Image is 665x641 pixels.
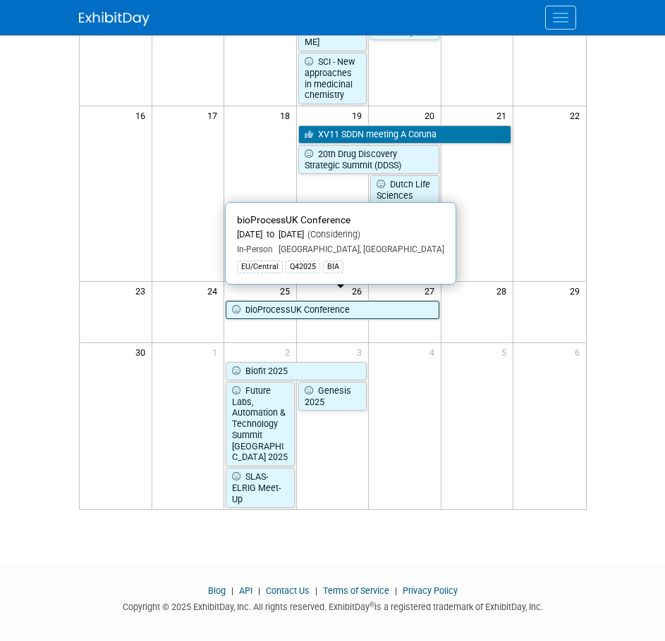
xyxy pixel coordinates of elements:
span: bioProcessUK Conference [237,214,350,225]
a: API [239,585,252,596]
button: Menu [545,6,576,30]
sup: ® [370,601,374,609]
a: Future Labs, Automation & Technology Summit [GEOGRAPHIC_DATA] 2025 [226,382,295,466]
span: 6 [573,343,586,361]
div: [DATE] to [DATE] [237,229,444,241]
span: 30 [134,343,152,361]
span: 17 [206,106,224,124]
span: 18 [279,106,296,124]
a: Terms of Service [323,585,389,596]
span: 3 [355,343,368,361]
span: In-Person [237,244,273,254]
span: 25 [279,282,296,299]
div: Q42025 [286,261,320,273]
span: 26 [350,282,368,299]
span: 5 [500,343,513,361]
span: 20 [423,106,441,124]
a: Biofit 2025 [226,362,367,380]
span: | [391,585,401,596]
span: 2 [283,343,296,361]
span: 21 [495,106,513,124]
span: 4 [428,343,441,361]
span: 29 [568,282,586,299]
a: Privacy Policy [403,585,458,596]
span: | [228,585,237,596]
span: 23 [134,282,152,299]
img: ExhibitDay [79,12,150,26]
span: 1 [211,343,224,361]
a: Dutch Life Sciences Conference [370,175,439,216]
a: SCI - New approaches in medicinal chemistry [298,53,367,104]
div: Copyright © 2025 ExhibitDay, Inc. All rights reserved. ExhibitDay is a registered trademark of Ex... [79,597,587,614]
span: (Considering) [304,229,360,239]
span: | [312,585,321,596]
a: XV11 SDDN meeting A Coruna [298,125,512,144]
a: SLAS-ELRIG Meet-Up [226,468,295,508]
span: 16 [134,106,152,124]
span: 27 [423,282,441,299]
a: Contact Us [266,585,310,596]
div: EU/Central [237,261,283,273]
span: [GEOGRAPHIC_DATA], [GEOGRAPHIC_DATA] [273,244,444,254]
span: 22 [568,106,586,124]
a: 20th Drug Discovery Strategic Summit (DDSS) [298,145,439,174]
span: 28 [495,282,513,299]
span: | [255,585,264,596]
a: bioProcessUK Conference [226,301,439,319]
a: Blog [208,585,226,596]
a: Genesis 2025 [298,382,367,411]
span: 24 [206,282,224,299]
div: BIA [323,261,343,273]
span: 19 [350,106,368,124]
